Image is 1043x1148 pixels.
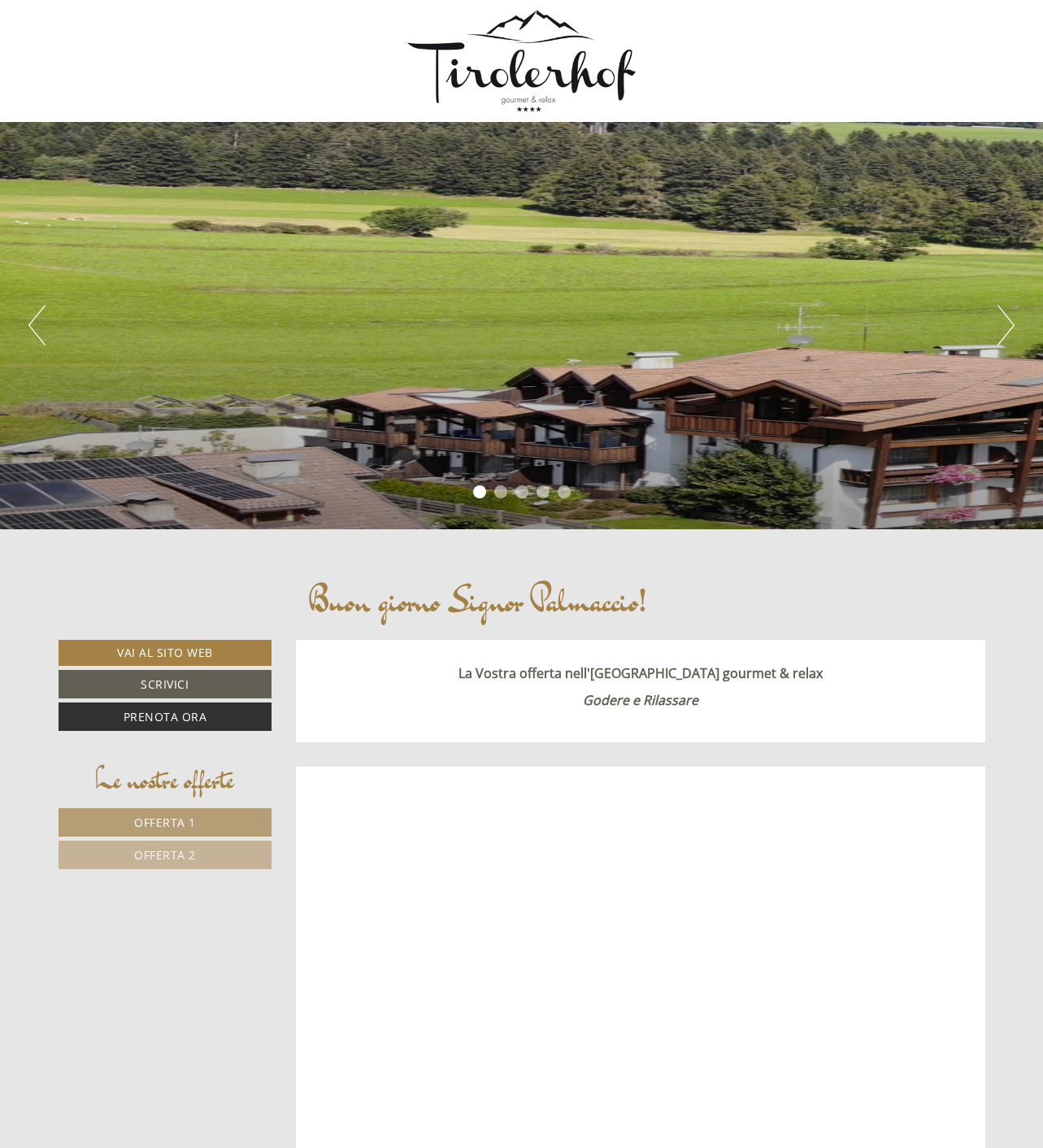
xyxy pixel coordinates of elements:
[583,691,698,709] strong: Godere e Rilassare
[28,305,46,346] button: Previous
[134,815,196,830] span: Offerta 1
[458,664,823,682] strong: La Vostra offerta nell'[GEOGRAPHIC_DATA] gourmet & relax
[997,305,1015,346] button: Next
[308,582,646,620] h1: Buon giorno Signor Palmaccio!
[59,640,272,666] a: Vai al sito web
[59,702,272,731] a: Prenota ora
[59,670,272,698] a: Scrivici
[59,759,272,800] div: Le nostre offerte
[134,847,196,863] span: Offerta 2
